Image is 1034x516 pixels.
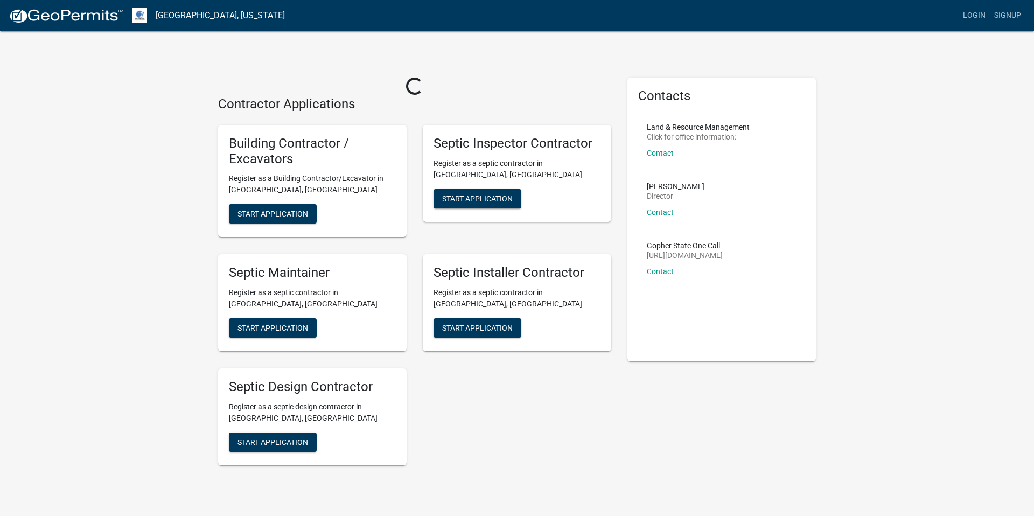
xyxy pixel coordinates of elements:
[237,437,308,446] span: Start Application
[229,265,396,281] h5: Septic Maintainer
[959,5,990,26] a: Login
[229,136,396,167] h5: Building Contractor / Excavators
[229,318,317,338] button: Start Application
[647,208,674,217] a: Contact
[647,133,750,141] p: Click for office information:
[218,96,611,474] wm-workflow-list-section: Contractor Applications
[638,88,805,104] h5: Contacts
[647,149,674,157] a: Contact
[434,287,600,310] p: Register as a septic contractor in [GEOGRAPHIC_DATA], [GEOGRAPHIC_DATA]
[647,267,674,276] a: Contact
[218,96,611,112] h4: Contractor Applications
[229,401,396,424] p: Register as a septic design contractor in [GEOGRAPHIC_DATA], [GEOGRAPHIC_DATA]
[156,6,285,25] a: [GEOGRAPHIC_DATA], [US_STATE]
[647,242,723,249] p: Gopher State One Call
[434,189,521,208] button: Start Application
[237,324,308,332] span: Start Application
[647,123,750,131] p: Land & Resource Management
[229,204,317,224] button: Start Application
[434,136,600,151] h5: Septic Inspector Contractor
[237,210,308,218] span: Start Application
[647,252,723,259] p: [URL][DOMAIN_NAME]
[132,8,147,23] img: Otter Tail County, Minnesota
[434,158,600,180] p: Register as a septic contractor in [GEOGRAPHIC_DATA], [GEOGRAPHIC_DATA]
[434,265,600,281] h5: Septic Installer Contractor
[442,194,513,203] span: Start Application
[434,318,521,338] button: Start Application
[229,379,396,395] h5: Septic Design Contractor
[442,324,513,332] span: Start Application
[229,287,396,310] p: Register as a septic contractor in [GEOGRAPHIC_DATA], [GEOGRAPHIC_DATA]
[647,183,704,190] p: [PERSON_NAME]
[647,192,704,200] p: Director
[990,5,1025,26] a: Signup
[229,173,396,196] p: Register as a Building Contractor/Excavator in [GEOGRAPHIC_DATA], [GEOGRAPHIC_DATA]
[229,433,317,452] button: Start Application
